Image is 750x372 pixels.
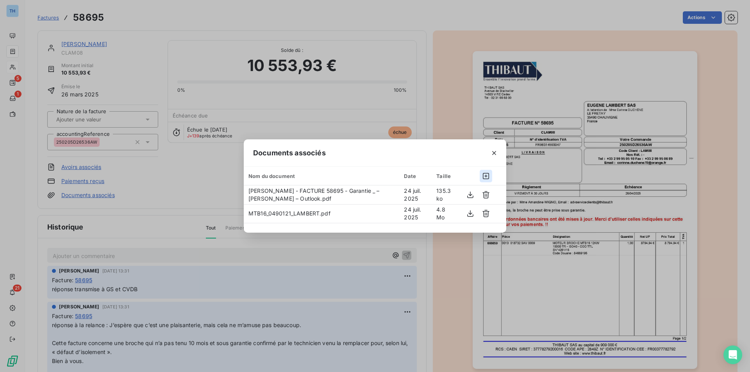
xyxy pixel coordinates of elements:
[404,206,421,221] span: 24 juil. 2025
[723,345,742,364] div: Open Intercom Messenger
[248,210,330,217] span: MTB16_0490121_LAMBERT.pdf
[404,187,421,202] span: 24 juil. 2025
[404,173,427,179] div: Date
[436,206,445,221] span: 4.8 Mo
[436,187,451,202] span: 135.3 ko
[436,173,455,179] div: Taille
[248,173,395,179] div: Nom du document
[248,187,380,202] span: [PERSON_NAME] - FACTURE 58695 - Garantie _ – [PERSON_NAME] – Outlook.pdf
[253,148,326,158] span: Documents associés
